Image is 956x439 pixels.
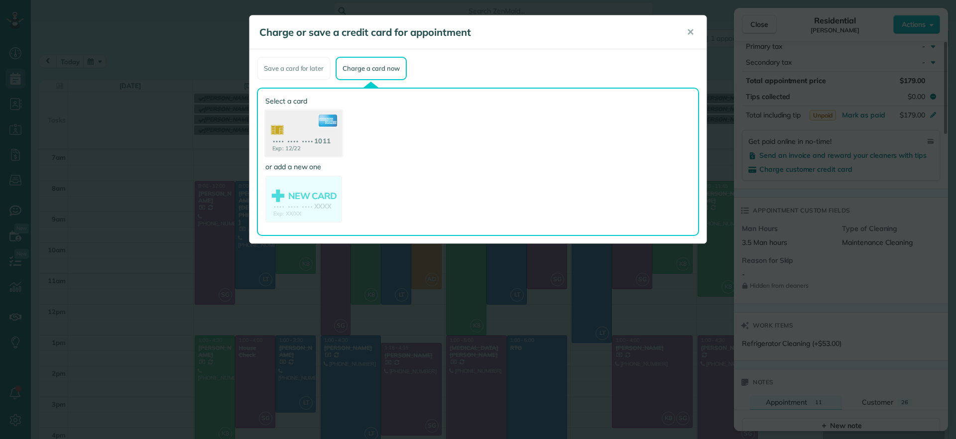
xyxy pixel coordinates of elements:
[257,57,331,80] div: Save a card for later
[265,96,342,106] label: Select a card
[687,26,694,38] span: ✕
[265,162,342,172] label: or add a new one
[259,25,673,39] h5: Charge or save a credit card for appointment
[336,57,406,80] div: Charge a card now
